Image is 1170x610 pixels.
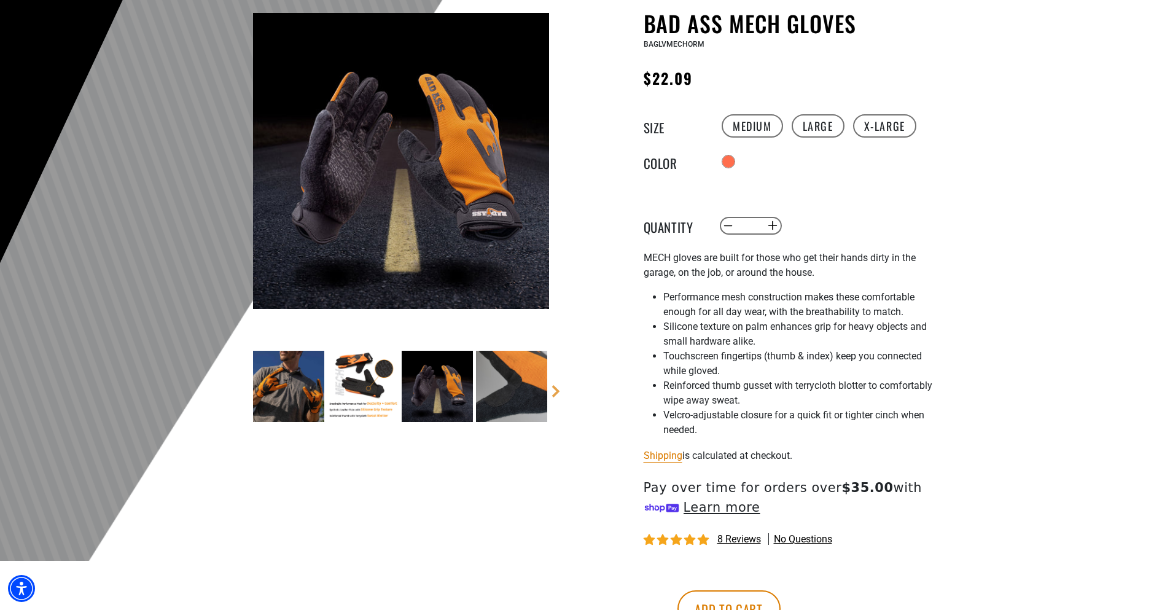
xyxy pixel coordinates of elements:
span: 4.88 stars [644,534,711,546]
a: Next [550,385,562,397]
img: orange [327,351,399,422]
li: Velcro-adjustable closure for a quick fit or tighter cinch when needed. [663,408,945,437]
div: Accessibility Menu [8,575,35,602]
span: $22.09 [644,67,693,89]
span: No questions [774,533,832,546]
label: Quantity [644,217,705,233]
label: X-Large [853,114,916,138]
label: Large [792,114,844,138]
div: is calculated at checkout. [644,447,945,464]
li: Reinforced thumb gusset with terrycloth blotter to comfortably wipe away sweat. [663,378,945,408]
span: 8 reviews [717,533,761,545]
img: orange [402,351,473,422]
legend: Color [644,154,705,170]
p: MECH gloves are built for those who get their hands dirty in the garage, on the job, or around th... [644,251,945,280]
img: orange [253,13,549,309]
span: BAGLVMECHORM [644,40,704,49]
li: Touchscreen fingertips (thumb & index) keep you connected while gloved. [663,349,945,378]
label: Medium [722,114,783,138]
img: orange [253,351,324,422]
h1: Bad Ass MECH Gloves [644,10,945,36]
a: Shipping [644,450,682,461]
img: orange [476,351,547,422]
li: Silicone texture on palm enhances grip for heavy objects and small hardware alike. [663,319,945,349]
li: Performance mesh construction makes these comfortable enough for all day wear, with the breathabi... [663,290,945,319]
legend: Size [644,118,705,134]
